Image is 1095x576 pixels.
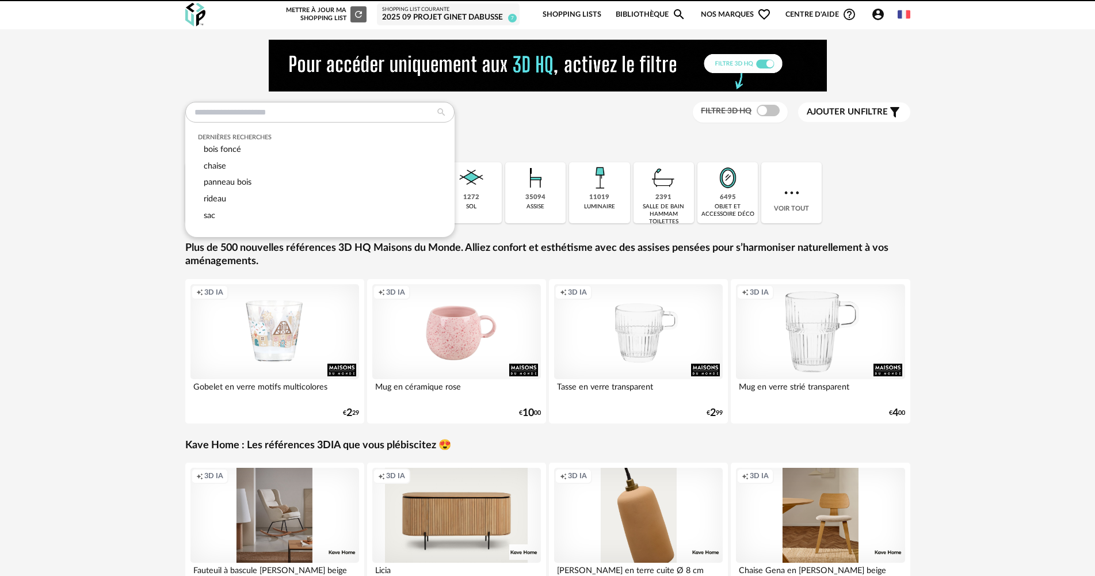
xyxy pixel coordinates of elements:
img: fr [898,8,910,21]
a: Kave Home : Les références 3DIA que vous plébiscitez 😍 [185,439,451,452]
span: rideau [204,194,226,203]
span: Creation icon [196,471,203,480]
span: 3D IA [750,288,769,297]
span: Creation icon [196,288,203,297]
span: sac [204,211,215,220]
span: 3D IA [568,288,587,297]
span: 3D IA [386,471,405,480]
span: 3D IA [386,288,405,297]
span: 10 [522,409,534,417]
div: € 29 [343,409,359,417]
div: € 00 [519,409,541,417]
span: 3D IA [750,471,769,480]
span: Creation icon [378,288,385,297]
span: 2 [710,409,716,417]
span: panneau bois [204,178,251,186]
a: BibliothèqueMagnify icon [616,1,686,28]
div: Mug en céramique rose [372,379,541,402]
span: Magnify icon [672,7,686,21]
span: Filtre 3D HQ [701,107,751,115]
a: Creation icon 3D IA Mug en céramique rose €1000 [367,279,547,424]
a: Plus de 500 nouvelles références 3D HQ Maisons du Monde. Alliez confort et esthétisme avec des as... [185,242,910,269]
span: 3D IA [204,288,223,297]
div: € 99 [707,409,723,417]
span: Account Circle icon [871,7,885,21]
img: Salle%20de%20bain.png [648,162,679,193]
div: Dernières recherches [198,133,441,142]
span: 2 [346,409,352,417]
span: Account Circle icon [871,7,890,21]
span: Creation icon [742,288,749,297]
span: Refresh icon [353,11,364,17]
span: 4 [892,409,898,417]
a: Creation icon 3D IA Mug en verre strié transparent €400 [731,279,910,424]
div: € 00 [889,409,905,417]
span: Ajouter un [807,108,861,116]
span: Creation icon [560,471,567,480]
span: Filter icon [888,105,902,119]
span: 3D IA [204,471,223,480]
a: Creation icon 3D IA Tasse en verre transparent €299 [549,279,728,424]
div: sol [466,203,476,211]
div: Tasse en verre transparent [554,379,723,402]
span: Nos marques [701,1,771,28]
span: Creation icon [560,288,567,297]
img: OXP [185,3,205,26]
div: Gobelet en verre motifs multicolores [190,379,360,402]
div: 11019 [589,193,609,202]
div: Shopping List courante [382,6,514,13]
a: Shopping List courante 2025 09 Projet GINET DABUSSE 7 [382,6,514,23]
img: Luminaire.png [584,162,615,193]
span: Creation icon [378,471,385,480]
a: Creation icon 3D IA Gobelet en verre motifs multicolores €229 [185,279,365,424]
img: more.7b13dc1.svg [781,182,802,203]
span: bois foncé [204,145,241,154]
div: assise [526,203,544,211]
div: salle de bain hammam toilettes [637,203,690,226]
a: Shopping Lists [543,1,601,28]
div: Voir tout [761,162,822,223]
span: chaise [204,162,226,170]
img: Sol.png [456,162,487,193]
div: luminaire [584,203,615,211]
img: Assise.png [520,162,551,193]
span: Heart Outline icon [757,7,771,21]
div: Mug en verre strié transparent [736,379,905,402]
img: NEW%20NEW%20HQ%20NEW_V1.gif [269,40,827,91]
span: 7 [508,14,517,22]
div: 6495 [720,193,736,202]
div: 1272 [463,193,479,202]
span: 3D IA [568,471,587,480]
img: Miroir.png [712,162,743,193]
span: filtre [807,106,888,118]
div: 2025 09 Projet GINET DABUSSE [382,13,514,23]
button: Ajouter unfiltre Filter icon [798,102,910,122]
div: 35094 [525,193,545,202]
span: Creation icon [742,471,749,480]
div: 2391 [655,193,672,202]
span: Centre d'aideHelp Circle Outline icon [785,7,856,21]
div: objet et accessoire déco [701,203,754,218]
span: Help Circle Outline icon [842,7,856,21]
div: Mettre à jour ma Shopping List [284,6,367,22]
